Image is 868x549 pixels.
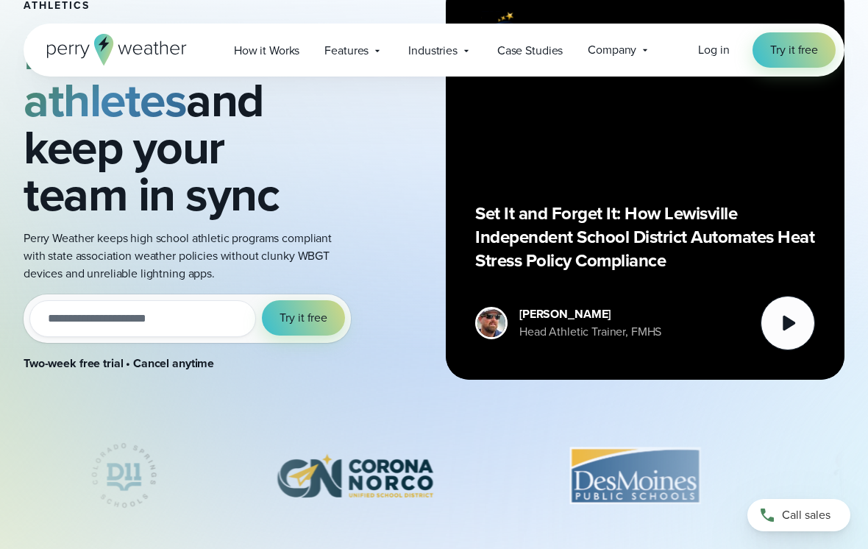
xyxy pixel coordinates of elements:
span: Call sales [782,506,830,524]
span: Company [588,41,636,59]
a: Log in [698,41,729,59]
a: Call sales [747,499,850,531]
img: Lewisville ISD logo [475,10,519,43]
span: Log in [698,41,729,58]
div: slideshow [24,439,844,520]
p: Set It and Forget It: How Lewisville Independent School District Automates Heat Stress Policy Com... [475,202,815,272]
span: Try it free [770,41,818,59]
div: 5 of 12 [530,439,739,512]
a: How it Works [221,35,312,65]
div: Head Athletic Trainer, FMHS [519,323,661,341]
p: Perry Weather keeps high school athletic programs compliant with state association weather polici... [24,230,352,283]
strong: Protect student athletes [24,18,338,135]
div: 3 of 12 [68,439,179,512]
div: 4 of 12 [250,439,459,512]
img: Des-Moines-Public-Schools.svg [530,439,739,512]
button: Try it free [262,300,345,336]
span: Features [324,42,369,60]
strong: Two-week free trial • Cancel anytime [24,355,214,372]
div: [PERSON_NAME] [519,305,661,323]
span: Try it free [280,309,327,327]
img: Corona-Norco-Unified-School-District.svg [250,439,459,512]
h2: and keep your team in sync [24,29,352,218]
span: How it Works [234,42,299,60]
img: cody-henschke-headshot [477,309,505,337]
a: Try it free [753,32,836,68]
img: Colorado-Springs-School-District.svg [68,439,179,512]
span: Industries [408,42,458,60]
span: Case Studies [497,42,563,60]
a: Case Studies [485,35,575,65]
